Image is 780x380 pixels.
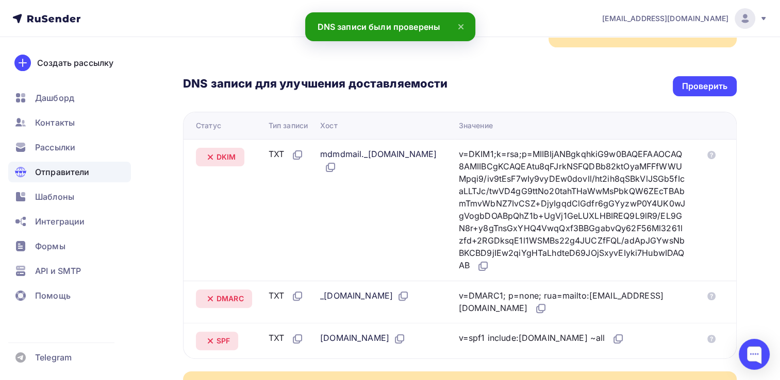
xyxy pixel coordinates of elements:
[682,80,727,92] div: Проверить
[35,265,81,277] span: API и SMTP
[35,289,71,302] span: Помощь
[217,293,244,304] span: DMARC
[320,289,409,303] div: _[DOMAIN_NAME]
[269,120,308,131] div: Тип записи
[35,92,74,104] span: Дашборд
[35,141,75,153] span: Рассылки
[217,152,236,162] span: DKIM
[459,289,687,315] div: v=DMARC1; p=none; rua=mailto:[EMAIL_ADDRESS][DOMAIN_NAME]
[8,112,131,133] a: Контакты
[8,186,131,207] a: Шаблоны
[217,336,230,346] span: SPF
[459,148,687,272] div: v=DKIM1;k=rsa;p=MIIBIjANBgkqhkiG9w0BAQEFAAOCAQ8AMIIBCgKCAQEAtu8qFJrkNSFQDBb82ktOyaMFFfWWUMpqi9/iv...
[269,289,304,303] div: TXT
[602,13,728,24] span: [EMAIL_ADDRESS][DOMAIN_NAME]
[320,332,406,345] div: [DOMAIN_NAME]
[35,116,75,129] span: Контакты
[183,76,447,93] h3: DNS записи для улучшения доставляемости
[8,236,131,256] a: Формы
[320,148,442,174] div: mdmdmail._[DOMAIN_NAME]
[35,166,90,178] span: Отправители
[8,162,131,182] a: Отправители
[37,57,113,69] div: Создать рассылку
[35,351,72,364] span: Telegram
[196,120,221,131] div: Статус
[8,137,131,158] a: Рассылки
[35,215,85,228] span: Интеграции
[8,88,131,108] a: Дашборд
[602,8,768,29] a: [EMAIL_ADDRESS][DOMAIN_NAME]
[35,240,65,252] span: Формы
[459,120,493,131] div: Значение
[320,120,338,131] div: Хост
[269,332,304,345] div: TXT
[269,148,304,161] div: TXT
[459,332,625,345] div: v=spf1 include:[DOMAIN_NAME] ~all
[35,191,74,203] span: Шаблоны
